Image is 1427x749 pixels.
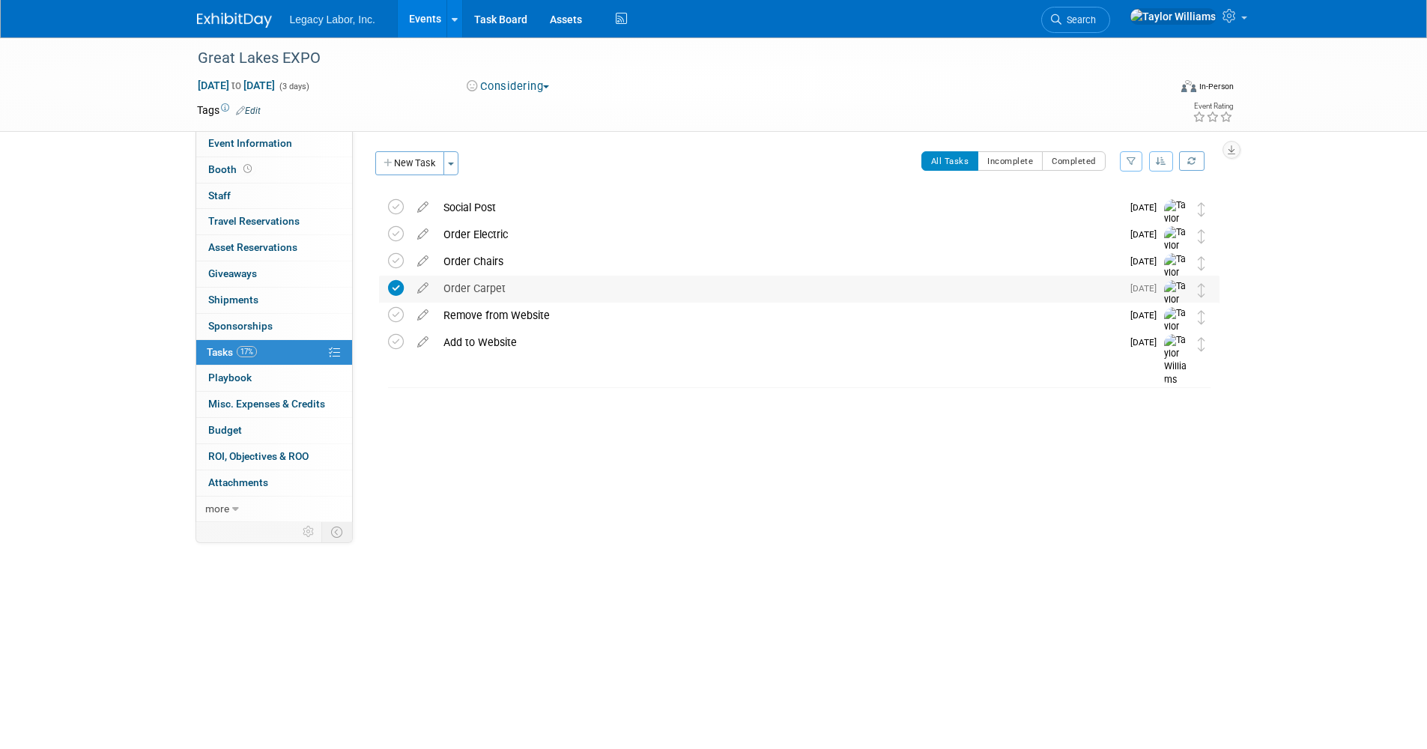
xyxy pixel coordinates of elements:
[410,336,436,349] a: edit
[197,13,272,28] img: ExhibitDay
[1198,256,1205,270] i: Move task
[229,79,243,91] span: to
[1130,337,1164,348] span: [DATE]
[207,346,257,358] span: Tasks
[208,476,268,488] span: Attachments
[1179,151,1205,171] a: Refresh
[1061,14,1096,25] span: Search
[196,314,352,339] a: Sponsorships
[461,79,555,94] button: Considering
[208,241,297,253] span: Asset Reservations
[290,13,375,25] span: Legacy Labor, Inc.
[196,366,352,391] a: Playbook
[1181,80,1196,92] img: Format-Inperson.png
[196,497,352,522] a: more
[240,163,255,175] span: Booth not reserved yet
[1198,202,1205,216] i: Move task
[1193,103,1233,110] div: Event Rating
[208,215,300,227] span: Travel Reservations
[197,103,261,118] td: Tags
[1130,202,1164,213] span: [DATE]
[921,151,979,171] button: All Tasks
[410,201,436,214] a: edit
[1198,310,1205,324] i: Move task
[410,228,436,241] a: edit
[208,137,292,149] span: Event Information
[196,288,352,313] a: Shipments
[1130,283,1164,294] span: [DATE]
[196,209,352,234] a: Travel Reservations
[208,267,257,279] span: Giveaways
[196,235,352,261] a: Asset Reservations
[410,282,436,295] a: edit
[978,151,1043,171] button: Incomplete
[1198,283,1205,297] i: Move task
[321,522,352,542] td: Toggle Event Tabs
[1198,229,1205,243] i: Move task
[208,398,325,410] span: Misc. Expenses & Credits
[1041,7,1110,33] a: Search
[205,503,229,515] span: more
[208,372,252,383] span: Playbook
[236,106,261,116] a: Edit
[208,450,309,462] span: ROI, Objectives & ROO
[1199,81,1234,92] div: In-Person
[410,255,436,268] a: edit
[193,45,1146,72] div: Great Lakes EXPO
[436,222,1121,247] div: Order Electric
[237,346,257,357] span: 17%
[208,189,231,201] span: Staff
[1042,151,1106,171] button: Completed
[436,195,1121,220] div: Social Post
[196,261,352,287] a: Giveaways
[1164,307,1187,360] img: Taylor Williams
[436,276,1121,301] div: Order Carpet
[208,294,258,306] span: Shipments
[196,418,352,443] a: Budget
[196,444,352,470] a: ROI, Objectives & ROO
[1130,8,1217,25] img: Taylor Williams
[208,320,273,332] span: Sponsorships
[375,151,444,175] button: New Task
[1080,78,1234,100] div: Event Format
[1164,253,1187,306] img: Taylor Williams
[196,131,352,157] a: Event Information
[278,82,309,91] span: (3 days)
[196,184,352,209] a: Staff
[296,522,322,542] td: Personalize Event Tab Strip
[196,470,352,496] a: Attachments
[196,392,352,417] a: Misc. Expenses & Credits
[410,309,436,322] a: edit
[196,157,352,183] a: Booth
[1164,226,1187,279] img: Taylor Williams
[436,249,1121,274] div: Order Chairs
[1164,280,1187,333] img: Taylor Williams
[1164,334,1187,387] img: Taylor Williams
[1130,229,1164,240] span: [DATE]
[1130,256,1164,267] span: [DATE]
[436,303,1121,328] div: Remove from Website
[1130,310,1164,321] span: [DATE]
[1164,199,1187,252] img: Taylor Williams
[1198,337,1205,351] i: Move task
[436,330,1121,355] div: Add to Website
[197,79,276,92] span: [DATE] [DATE]
[196,340,352,366] a: Tasks17%
[208,424,242,436] span: Budget
[208,163,255,175] span: Booth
